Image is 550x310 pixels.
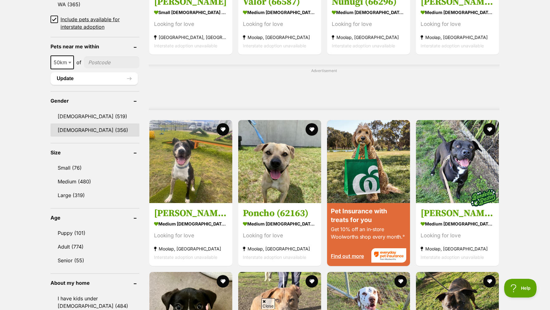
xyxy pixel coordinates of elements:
input: postcode [84,56,139,68]
span: Interstate adoption unavailable [154,43,217,48]
span: Interstate adoption unavailable [421,254,484,260]
span: Close [261,298,275,309]
a: Medium (480) [51,175,139,188]
img: Maggie (65382) - Australian Koolie Dog [149,120,232,203]
header: Pets near me within [51,44,139,49]
img: bonded besties [468,182,499,213]
div: Looking for love [332,20,405,28]
button: favourite [306,123,318,136]
div: Looking for love [243,231,316,240]
span: Interstate adoption unavailable [243,43,306,48]
a: Small (76) [51,161,139,174]
img: Poncho (62163) - American Staffordshire Terrier Dog [238,120,321,203]
div: Looking for love [421,20,494,28]
span: Include pets available for interstate adoption [60,16,139,31]
span: 50km [51,58,73,67]
strong: Moolap, [GEOGRAPHIC_DATA] [332,33,405,41]
header: Age [51,215,139,220]
strong: Moolap, [GEOGRAPHIC_DATA] [243,33,316,41]
a: [DEMOGRAPHIC_DATA] (519) [51,110,139,123]
a: [PERSON_NAME] (65382) medium [DEMOGRAPHIC_DATA] Dog Looking for love Moolap, [GEOGRAPHIC_DATA] In... [149,203,232,266]
strong: [GEOGRAPHIC_DATA], [GEOGRAPHIC_DATA] [154,33,228,41]
strong: medium [DEMOGRAPHIC_DATA] Dog [243,8,316,17]
button: favourite [217,123,229,136]
button: favourite [394,275,407,288]
a: Adult (774) [51,240,139,253]
button: favourite [483,123,496,136]
strong: Moolap, [GEOGRAPHIC_DATA] [154,245,228,253]
strong: Moolap, [GEOGRAPHIC_DATA] [421,33,494,41]
header: About my home [51,280,139,286]
iframe: Help Scout Beacon - Open [504,279,538,298]
a: Senior (55) [51,254,139,267]
div: Looking for love [154,20,228,28]
a: Puppy (101) [51,226,139,240]
strong: small [DEMOGRAPHIC_DATA] Dog [154,8,228,17]
a: Include pets available for interstate adoption [51,16,139,31]
div: Looking for love [421,231,494,240]
strong: medium [DEMOGRAPHIC_DATA] Dog [332,8,405,17]
a: Poncho (62163) medium [DEMOGRAPHIC_DATA] Dog Looking for love Moolap, [GEOGRAPHIC_DATA] Interstat... [238,203,321,266]
a: [PERSON_NAME] (66426) medium [DEMOGRAPHIC_DATA] Dog Looking for love Moolap, [GEOGRAPHIC_DATA] In... [416,203,499,266]
strong: Moolap, [GEOGRAPHIC_DATA] [421,245,494,253]
h3: [PERSON_NAME] (66426) [421,207,494,219]
h3: [PERSON_NAME] (65382) [154,207,228,219]
strong: medium [DEMOGRAPHIC_DATA] Dog [421,8,494,17]
span: of [76,59,81,66]
button: favourite [306,275,318,288]
div: Advertisement [149,65,499,110]
div: Looking for love [154,231,228,240]
a: [DEMOGRAPHIC_DATA] (356) [51,124,139,137]
span: 50km [51,56,74,69]
span: Interstate adoption unavailable [421,43,484,48]
a: Large (319) [51,189,139,202]
button: favourite [483,275,496,288]
span: Interstate adoption unavailable [332,43,395,48]
button: favourite [217,275,229,288]
header: Gender [51,98,139,104]
img: Hector (66426) - American Staffordshire Terrier Dog [416,120,499,203]
button: Update [51,72,138,85]
strong: medium [DEMOGRAPHIC_DATA] Dog [243,219,316,228]
span: Interstate adoption unavailable [243,254,306,260]
header: Size [51,150,139,155]
strong: medium [DEMOGRAPHIC_DATA] Dog [154,219,228,228]
span: Interstate adoption unavailable [154,254,217,260]
strong: medium [DEMOGRAPHIC_DATA] Dog [421,219,494,228]
div: Looking for love [243,20,316,28]
strong: Moolap, [GEOGRAPHIC_DATA] [243,245,316,253]
h3: Poncho (62163) [243,207,316,219]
